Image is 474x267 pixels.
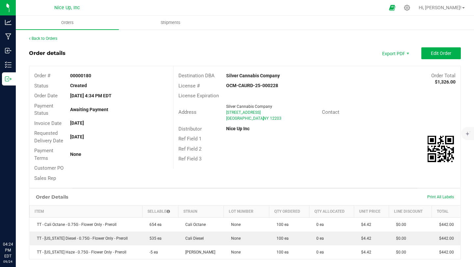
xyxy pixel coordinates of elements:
span: $0.00 [393,222,406,227]
span: Cali Diesel [182,236,204,241]
strong: [DATE] [70,120,84,126]
th: Lot Number [224,206,269,218]
button: Edit Order [421,47,461,59]
a: Back to Orders [29,36,57,41]
span: Customer PO [34,165,64,171]
inline-svg: Outbound [5,76,12,82]
span: 654 ea [146,222,162,227]
span: 0 ea [313,222,324,227]
img: Scan me! [428,136,454,162]
th: Total [432,206,461,218]
p: 09/24 [3,259,13,264]
span: None [228,236,241,241]
span: None [228,222,241,227]
span: Open Ecommerce Menu [385,1,400,14]
p: 04:24 PM EDT [3,241,13,259]
span: Hi, [PERSON_NAME]! [419,5,461,10]
span: Order Total [431,73,456,79]
span: Order # [34,73,50,79]
span: [GEOGRAPHIC_DATA] [226,116,264,121]
a: Shipments [119,16,222,30]
span: TT - Cali Octane - 0.75G - Flower Only - Preroll [34,222,117,227]
th: Item [30,206,143,218]
strong: [DATE] [70,134,84,139]
span: $442.00 [436,222,454,227]
span: Print All Labels [427,195,454,199]
span: Shipments [152,20,189,26]
span: Contact [322,109,339,115]
span: Payment Status [34,103,53,116]
inline-svg: Inbound [5,47,12,54]
span: [PERSON_NAME] [182,250,215,255]
span: $0.00 [393,250,406,255]
span: Silver Cannabis Company [226,104,272,109]
span: Destination DBA [178,73,215,79]
strong: Silver Cannabis Company [226,73,280,78]
span: Payment Terms [34,148,53,161]
span: NY [263,116,269,121]
strong: $1,326.00 [435,79,456,85]
strong: None [70,152,81,157]
strong: Created [70,83,87,88]
span: $442.00 [436,250,454,255]
strong: Awaiting Payment [70,107,108,112]
span: Invoice Date [34,120,62,126]
div: Manage settings [403,5,411,11]
div: Order details [29,49,66,57]
li: Export PDF [375,47,415,59]
th: Qty Allocated [309,206,354,218]
span: TT - [US_STATE] Haze - 0.75G - Flower Only - Preroll [34,250,126,255]
span: $4.42 [358,236,371,241]
span: $4.42 [358,250,371,255]
strong: 00000180 [70,73,91,78]
span: 12203 [270,116,281,121]
span: 100 ea [273,222,289,227]
span: $4.42 [358,222,371,227]
a: Orders [16,16,119,30]
span: $442.00 [436,236,454,241]
span: Status [34,83,48,89]
strong: [DATE] 4:34 PM EDT [70,93,112,98]
span: 100 ea [273,250,289,255]
inline-svg: Manufacturing [5,33,12,40]
span: 0 ea [313,236,324,241]
span: 0 ea [313,250,324,255]
inline-svg: Analytics [5,19,12,26]
span: 100 ea [273,236,289,241]
span: License # [178,83,200,89]
span: 535 ea [146,236,162,241]
span: Edit Order [431,51,451,56]
span: [STREET_ADDRESS] [226,110,261,115]
strong: OCM-CAURD-25-000228 [226,83,278,88]
span: License Expiration [178,93,219,99]
span: Ref Field 3 [178,156,201,162]
span: TT - [US_STATE] Diesel - 0.75G - Flower Only - Preroll [34,236,128,241]
span: None [228,250,241,255]
span: -5 ea [146,250,158,255]
span: Distributor [178,126,202,132]
th: Strain [178,206,224,218]
qrcode: 00000180 [428,136,454,162]
th: Line Discount [389,206,432,218]
h1: Order Details [36,194,68,200]
span: Ref Field 1 [178,136,201,142]
strong: Nice Up Inc [226,126,250,131]
span: Requested Delivery Date [34,130,63,144]
span: Order Date [34,93,58,99]
span: $0.00 [393,236,406,241]
iframe: Resource center [7,214,26,234]
span: Address [178,109,197,115]
inline-svg: Inventory [5,61,12,68]
th: Qty Ordered [269,206,309,218]
span: Sales Rep [34,175,56,181]
span: Nice Up, Inc [54,5,80,11]
th: Unit Price [354,206,389,218]
th: Sellable [142,206,178,218]
span: Orders [52,20,83,26]
span: Ref Field 2 [178,146,201,152]
span: Cali Octane [182,222,206,227]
